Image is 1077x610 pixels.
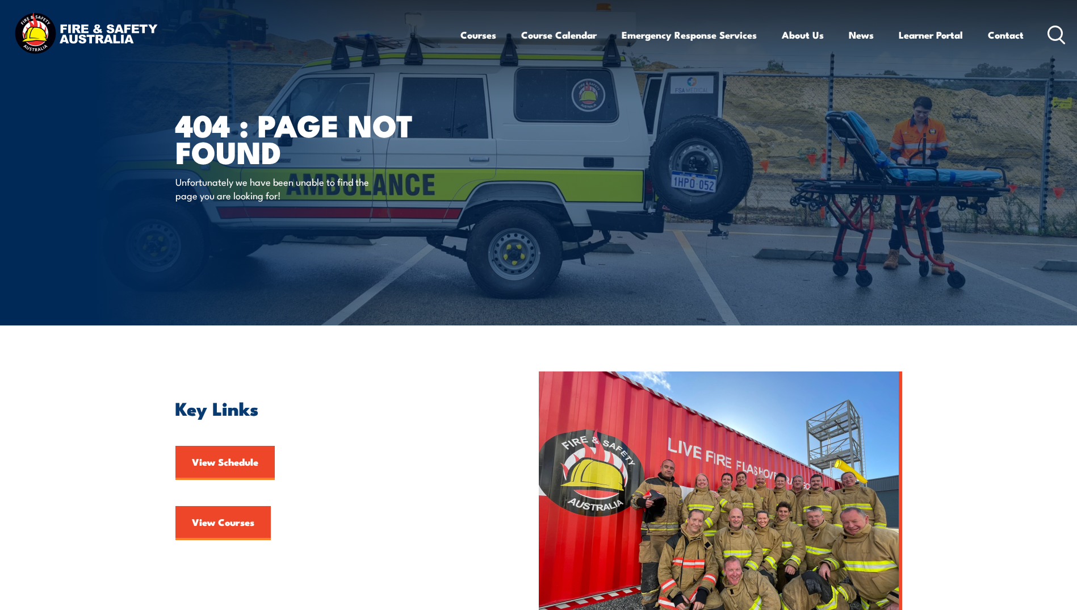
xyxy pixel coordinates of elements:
a: Course Calendar [521,20,597,50]
a: Courses [460,20,496,50]
a: News [849,20,874,50]
a: Contact [988,20,1024,50]
a: View Courses [175,506,271,540]
a: About Us [782,20,824,50]
p: Unfortunately we have been unable to find the page you are looking for! [175,175,383,202]
a: Emergency Response Services [622,20,757,50]
a: Learner Portal [899,20,963,50]
a: View Schedule [175,446,275,480]
h2: Key Links [175,400,487,416]
h1: 404 : Page Not Found [175,111,456,164]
